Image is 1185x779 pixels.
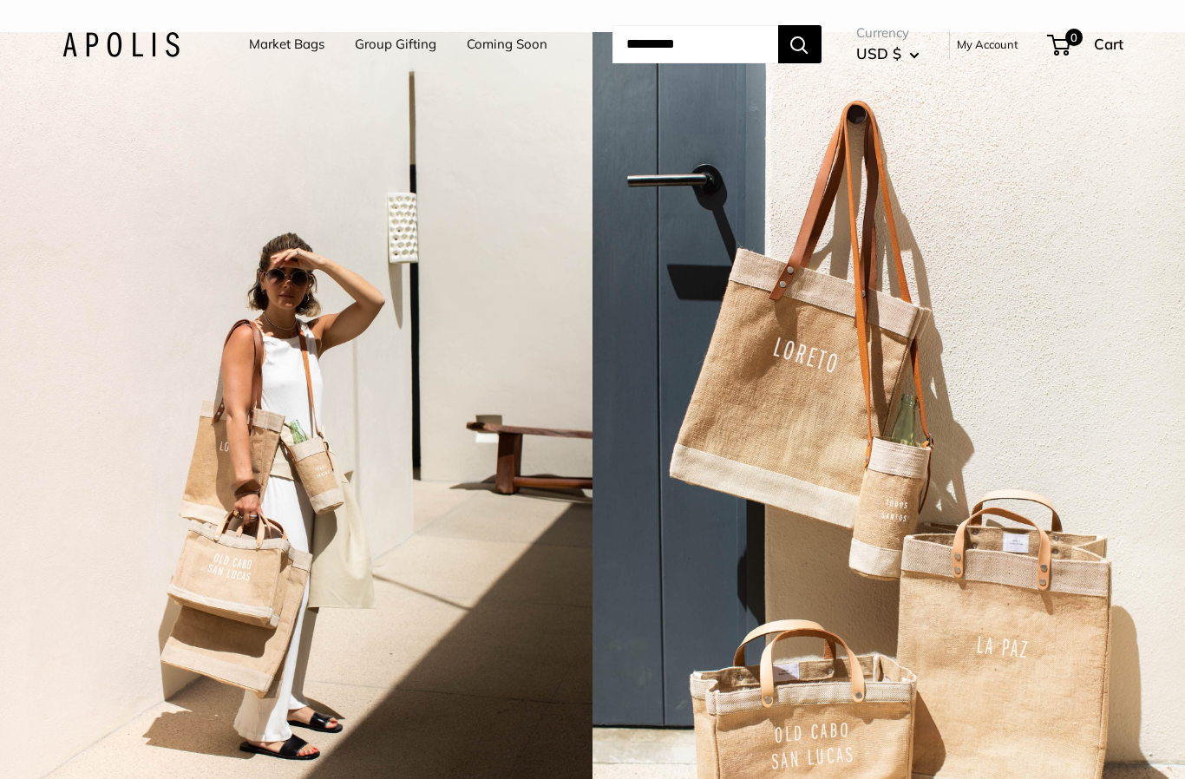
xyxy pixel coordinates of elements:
span: Cart [1094,35,1123,53]
span: USD $ [856,44,901,62]
input: Search... [612,25,778,63]
a: Group Gifting [355,32,436,56]
span: 0 [1064,29,1082,46]
a: 0 Cart [1049,30,1123,58]
a: My Account [957,34,1018,55]
button: Search [778,25,822,63]
button: USD $ [856,40,920,68]
span: Currency [856,21,920,45]
a: Market Bags [249,32,324,56]
img: Apolis [62,32,180,57]
a: Coming Soon [467,32,547,56]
